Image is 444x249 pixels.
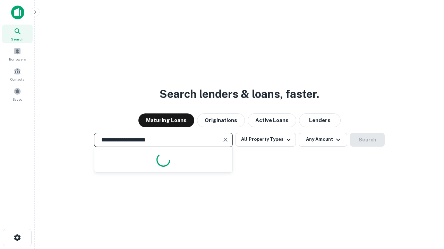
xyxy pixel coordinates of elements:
[10,76,24,82] span: Contacts
[11,6,24,19] img: capitalize-icon.png
[236,133,296,147] button: All Property Types
[9,56,26,62] span: Borrowers
[409,194,444,227] iframe: Chat Widget
[138,113,194,127] button: Maturing Loans
[221,135,230,145] button: Clear
[12,96,23,102] span: Saved
[2,65,33,83] a: Contacts
[2,45,33,63] a: Borrowers
[299,133,347,147] button: Any Amount
[248,113,296,127] button: Active Loans
[299,113,341,127] button: Lenders
[197,113,245,127] button: Originations
[160,86,319,102] h3: Search lenders & loans, faster.
[2,85,33,103] a: Saved
[11,36,24,42] span: Search
[2,25,33,43] a: Search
